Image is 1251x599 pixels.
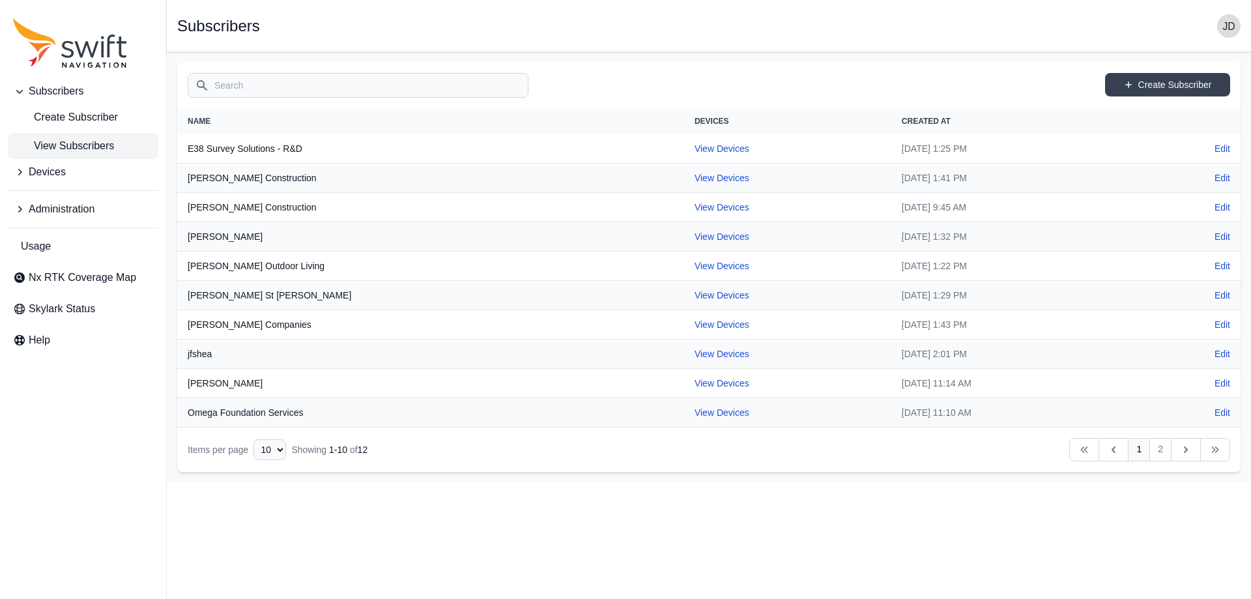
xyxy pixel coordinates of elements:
input: Search [188,73,528,98]
td: [DATE] 2:01 PM [891,340,1140,369]
td: [DATE] 1:41 PM [891,164,1140,193]
a: View Subscribers [8,133,158,159]
a: Help [8,327,158,353]
a: View Devices [695,143,749,154]
a: 1 [1128,438,1150,461]
th: E38 Survey Solutions - R&D [177,134,684,164]
a: View Devices [695,407,749,418]
th: [PERSON_NAME] [177,222,684,252]
th: jfshea [177,340,684,369]
a: View Devices [695,261,749,271]
span: Help [29,332,50,348]
th: [PERSON_NAME] St [PERSON_NAME] [177,281,684,310]
a: View Devices [695,231,749,242]
a: View Devices [695,290,749,300]
a: Usage [8,233,158,259]
a: Create Subscriber [1105,73,1230,96]
td: [DATE] 11:10 AM [891,398,1140,428]
th: Created At [891,108,1140,134]
a: Nx RTK Coverage Map [8,265,158,291]
th: [PERSON_NAME] Construction [177,164,684,193]
span: 12 [358,445,368,455]
h1: Subscribers [177,18,260,34]
th: Name [177,108,684,134]
a: Edit [1215,230,1230,243]
nav: Table navigation [177,428,1241,472]
a: Edit [1215,289,1230,302]
a: Create Subscriber [8,104,158,130]
a: Edit [1215,406,1230,419]
span: Subscribers [29,83,83,99]
div: Showing of [291,443,367,456]
span: Devices [29,164,66,180]
span: View Subscribers [13,138,114,154]
a: Edit [1215,318,1230,331]
button: Administration [8,196,158,222]
a: 2 [1149,438,1172,461]
button: Subscribers [8,78,158,104]
span: Nx RTK Coverage Map [29,270,136,285]
span: Administration [29,201,94,217]
th: [PERSON_NAME] Companies [177,310,684,340]
td: [DATE] 1:22 PM [891,252,1140,281]
a: View Devices [695,378,749,388]
a: Edit [1215,201,1230,214]
th: [PERSON_NAME] [177,369,684,398]
span: Usage [21,239,51,254]
a: Skylark Status [8,296,158,322]
span: Skylark Status [29,301,95,317]
td: [DATE] 1:25 PM [891,134,1140,164]
a: View Devices [695,173,749,183]
td: [DATE] 1:29 PM [891,281,1140,310]
select: Display Limit [253,439,286,460]
button: Devices [8,159,158,185]
a: Edit [1215,259,1230,272]
td: [DATE] 9:45 AM [891,193,1140,222]
th: Omega Foundation Services [177,398,684,428]
td: [DATE] 1:32 PM [891,222,1140,252]
a: Edit [1215,347,1230,360]
a: View Devices [695,349,749,359]
td: [DATE] 11:14 AM [891,369,1140,398]
a: Edit [1215,171,1230,184]
a: View Devices [695,319,749,330]
span: 1 - 10 [329,445,347,455]
span: Create Subscriber [13,110,118,125]
img: user photo [1217,14,1241,38]
span: Items per page [188,445,248,455]
td: [DATE] 1:43 PM [891,310,1140,340]
th: [PERSON_NAME] Construction [177,193,684,222]
a: Edit [1215,377,1230,390]
a: View Devices [695,202,749,212]
th: [PERSON_NAME] Outdoor Living [177,252,684,281]
a: Edit [1215,142,1230,155]
th: Devices [684,108,891,134]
